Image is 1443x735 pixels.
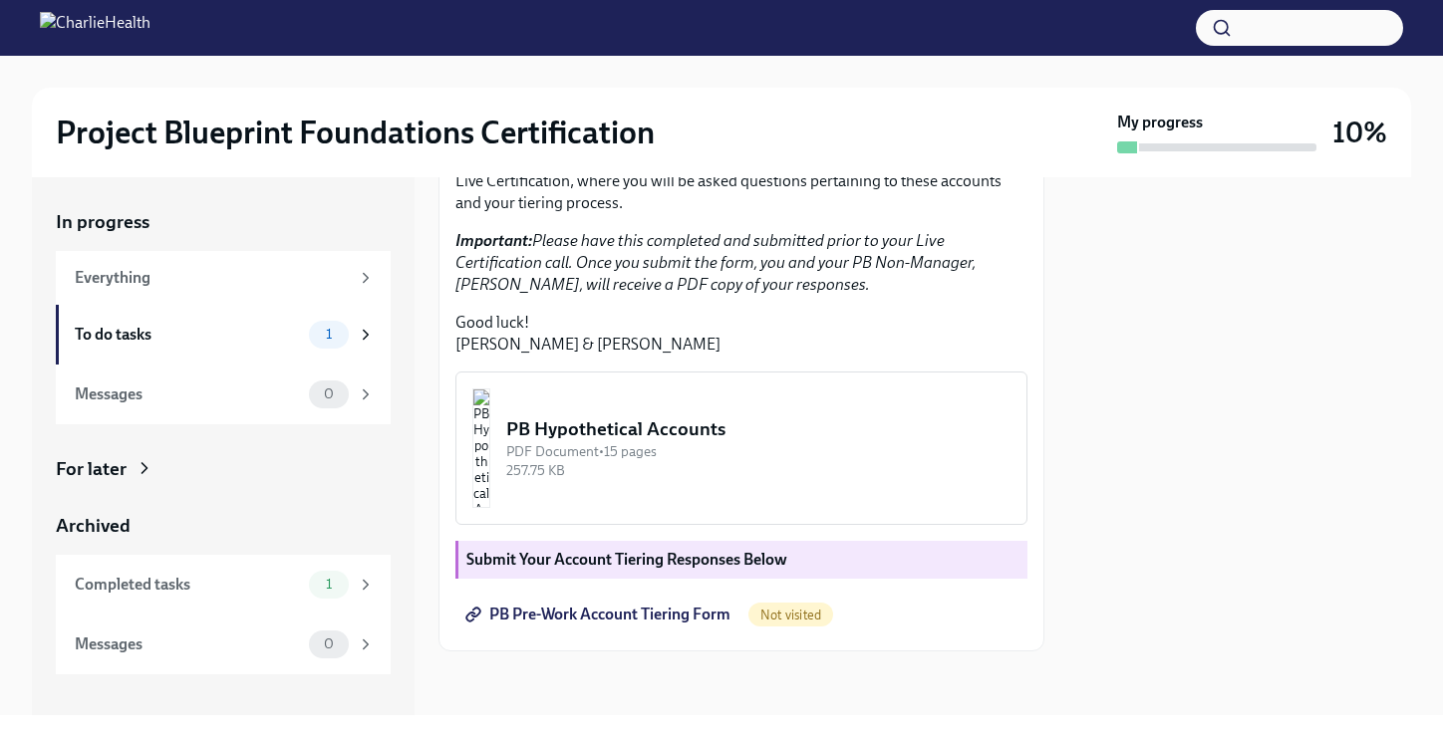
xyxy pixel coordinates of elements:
[56,456,391,482] a: For later
[1117,112,1203,133] strong: My progress
[56,251,391,305] a: Everything
[506,461,1010,480] div: 257.75 KB
[56,456,127,482] div: For later
[455,595,744,634] a: PB Pre-Work Account Tiering Form
[312,386,346,401] span: 0
[56,555,391,614] a: Completed tasks1
[455,312,1027,356] p: Good luck! [PERSON_NAME] & [PERSON_NAME]
[455,231,976,294] em: Please have this completed and submitted prior to your Live Certification call. Once you submit t...
[506,442,1010,461] div: PDF Document • 15 pages
[40,12,150,44] img: CharlieHealth
[469,605,730,624] span: PB Pre-Work Account Tiering Form
[312,636,346,651] span: 0
[75,267,349,289] div: Everything
[75,383,301,405] div: Messages
[56,209,391,235] a: In progress
[472,388,490,508] img: PB Hypothetical Accounts
[56,113,655,152] h2: Project Blueprint Foundations Certification
[455,371,1027,525] button: PB Hypothetical AccountsPDF Document•15 pages257.75 KB
[56,614,391,674] a: Messages0
[56,305,391,365] a: To do tasks1
[455,231,532,250] strong: Important:
[75,633,301,655] div: Messages
[75,574,301,596] div: Completed tasks
[75,324,301,346] div: To do tasks
[56,365,391,424] a: Messages0
[314,577,344,592] span: 1
[506,416,1010,442] div: PB Hypothetical Accounts
[1332,115,1387,150] h3: 10%
[748,608,833,622] span: Not visited
[56,513,391,539] a: Archived
[314,327,344,342] span: 1
[466,550,787,569] strong: Submit Your Account Tiering Responses Below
